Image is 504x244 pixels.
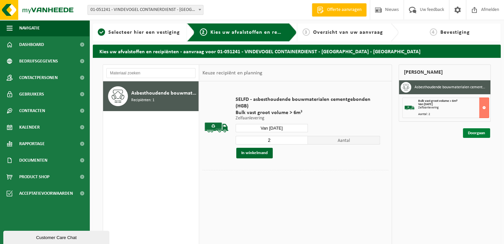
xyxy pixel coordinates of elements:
[131,97,154,103] span: Recipiënten: 1
[19,169,49,185] span: Product Shop
[308,136,380,144] span: Aantal
[418,113,489,116] div: Aantal: 2
[399,64,491,80] div: [PERSON_NAME]
[98,28,105,36] span: 1
[199,65,265,81] div: Keuze recipiënt en planning
[19,36,44,53] span: Dashboard
[418,102,433,106] strong: Van [DATE]
[236,96,380,109] span: SELFD - asbesthoudende bouwmaterialen cementgebonden (HGB)
[236,109,380,116] span: Bulk vast groot volume > 6m³
[430,28,437,36] span: 4
[236,124,308,132] input: Selecteer datum
[418,99,457,103] span: Bulk vast groot volume > 6m³
[19,69,58,86] span: Contactpersonen
[19,152,47,169] span: Documenten
[19,136,45,152] span: Rapportage
[19,20,40,36] span: Navigatie
[415,82,485,93] h3: Asbesthoudende bouwmaterialen cementgebonden (hechtgebonden)
[19,102,45,119] span: Contracten
[303,28,310,36] span: 3
[200,28,207,36] span: 2
[236,148,273,158] button: In winkelmand
[440,30,470,35] span: Bevestiging
[418,106,489,109] div: Zelfaanlevering
[19,53,58,69] span: Bedrijfsgegevens
[106,68,196,78] input: Materiaal zoeken
[313,30,383,35] span: Overzicht van uw aanvraag
[19,86,44,102] span: Gebruikers
[19,185,73,202] span: Acceptatievoorwaarden
[210,30,302,35] span: Kies uw afvalstoffen en recipiënten
[103,81,199,111] button: Asbesthoudende bouwmaterialen cementgebonden (hechtgebonden) Recipiënten: 1
[93,45,501,58] h2: Kies uw afvalstoffen en recipiënten - aanvraag voor 01-051241 - VINDEVOGEL CONTAINERDIENST - [GEO...
[236,116,380,121] p: Zelfaanlevering
[88,5,203,15] span: 01-051241 - VINDEVOGEL CONTAINERDIENST - OUDENAARDE - OUDENAARDE
[463,128,490,138] a: Doorgaan
[131,89,197,97] span: Asbesthoudende bouwmaterialen cementgebonden (hechtgebonden)
[3,229,111,244] iframe: chat widget
[325,7,363,13] span: Offerte aanvragen
[108,30,180,35] span: Selecteer hier een vestiging
[19,119,40,136] span: Kalender
[312,3,366,17] a: Offerte aanvragen
[96,28,182,36] a: 1Selecteer hier een vestiging
[87,5,203,15] span: 01-051241 - VINDEVOGEL CONTAINERDIENST - OUDENAARDE - OUDENAARDE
